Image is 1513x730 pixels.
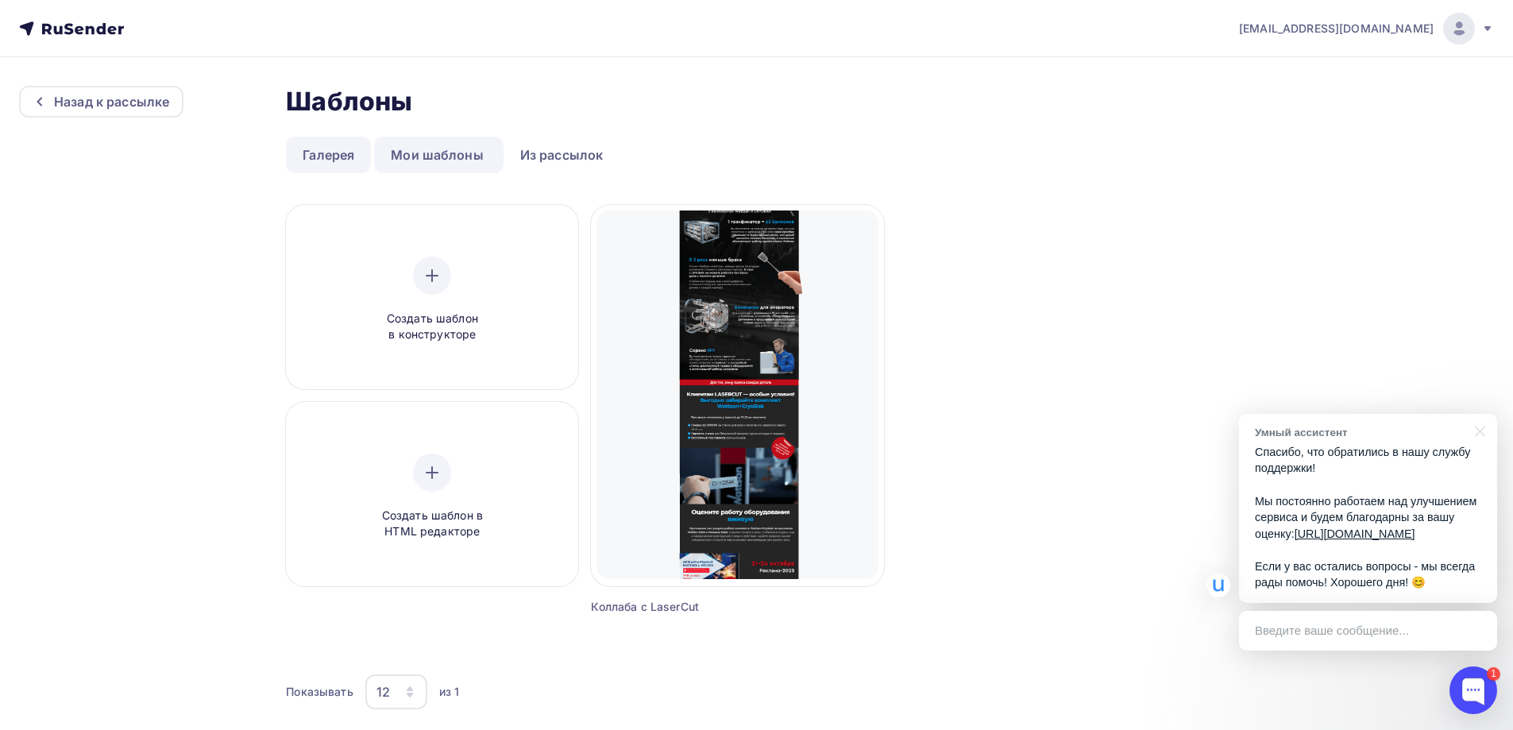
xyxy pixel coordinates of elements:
button: 12 [365,674,428,710]
div: 1 [1487,667,1500,681]
div: 12 [376,682,390,701]
a: Из рассылок [504,137,620,173]
div: из 1 [439,684,460,700]
div: Коллаба с LaserCut [591,599,810,615]
div: Введите ваше сообщение... [1239,611,1497,651]
div: Назад к рассылке [54,92,169,111]
span: Создать шаблон в конструкторе [357,311,508,343]
a: Галерея [286,137,371,173]
div: Умный ассистент [1255,425,1465,440]
img: Умный ассистент [1206,574,1230,597]
span: [EMAIL_ADDRESS][DOMAIN_NAME] [1239,21,1434,37]
div: Показывать [286,684,353,700]
a: [EMAIL_ADDRESS][DOMAIN_NAME] [1239,13,1494,44]
h2: Шаблоны [286,86,412,118]
span: Создать шаблон в HTML редакторе [357,508,508,540]
a: Мои шаблоны [374,137,500,173]
p: Спасибо, что обратились в нашу службу поддержки! Мы постоянно работаем над улучшением сервиса и б... [1255,444,1481,591]
a: [URL][DOMAIN_NAME] [1295,527,1415,540]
